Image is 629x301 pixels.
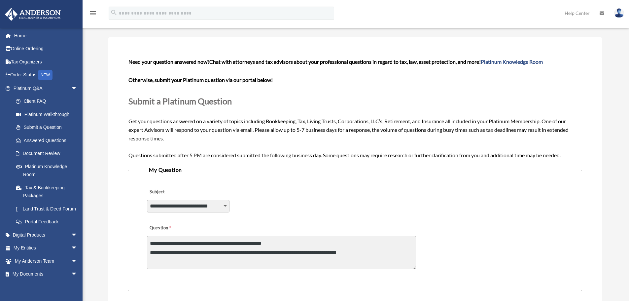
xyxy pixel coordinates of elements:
[5,68,87,82] a: Order StatusNEW
[481,58,543,65] a: Platinum Knowledge Room
[128,96,232,106] span: Submit a Platinum Question
[614,8,624,18] img: User Pic
[5,55,87,68] a: Tax Organizers
[128,58,581,158] span: Get your questions answered on a variety of topics including Bookkeeping, Tax, Living Trusts, Cor...
[147,224,198,233] label: Question
[128,77,273,83] b: Otherwise, submit your Platinum question via our portal below!
[9,215,87,229] a: Portal Feedback
[5,242,87,255] a: My Entitiesarrow_drop_down
[71,82,84,95] span: arrow_drop_down
[5,228,87,242] a: Digital Productsarrow_drop_down
[89,12,97,17] a: menu
[3,8,63,21] img: Anderson Advisors Platinum Portal
[9,147,87,160] a: Document Review
[9,134,87,147] a: Answered Questions
[5,42,87,56] a: Online Ordering
[9,108,87,121] a: Platinum Walkthrough
[9,181,87,202] a: Tax & Bookkeeping Packages
[71,242,84,255] span: arrow_drop_down
[5,82,87,95] a: Platinum Q&Aarrow_drop_down
[9,95,87,108] a: Client FAQ
[5,268,87,281] a: My Documentsarrow_drop_down
[9,121,84,134] a: Submit a Question
[147,188,210,197] label: Subject
[71,268,84,281] span: arrow_drop_down
[110,9,118,16] i: search
[9,160,87,181] a: Platinum Knowledge Room
[38,70,52,80] div: NEW
[9,202,87,215] a: Land Trust & Deed Forum
[71,254,84,268] span: arrow_drop_down
[146,165,563,174] legend: My Question
[128,58,209,65] span: Need your question answered now?
[71,228,84,242] span: arrow_drop_down
[5,254,87,268] a: My Anderson Teamarrow_drop_down
[209,58,543,65] span: Chat with attorneys and tax advisors about your professional questions in regard to tax, law, ass...
[5,29,87,42] a: Home
[89,9,97,17] i: menu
